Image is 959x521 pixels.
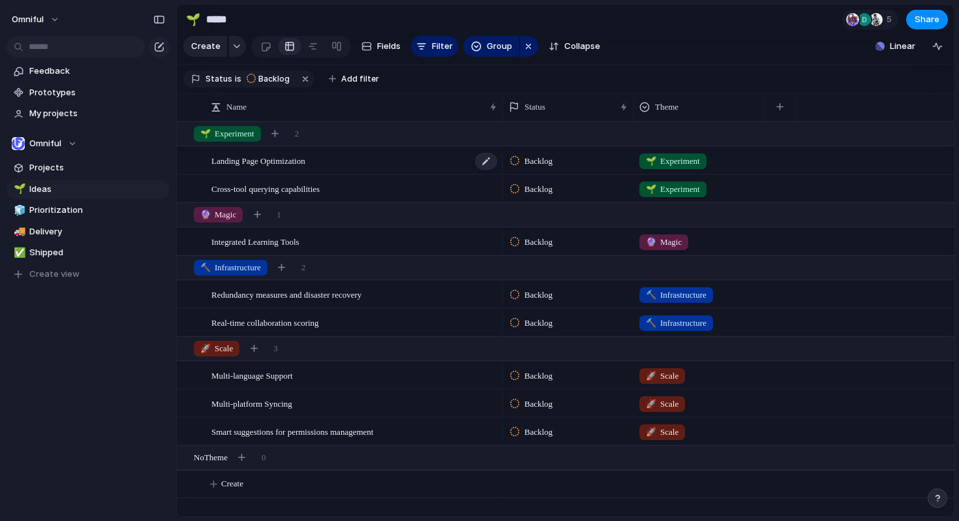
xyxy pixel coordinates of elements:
[646,184,656,194] span: 🌱
[7,264,170,284] button: Create view
[211,396,292,411] span: Multi-platform Syncing
[194,451,228,464] span: No Theme
[6,9,67,30] button: Omniful
[543,36,605,57] button: Collapse
[295,127,299,140] span: 2
[7,83,170,103] a: Prototypes
[887,13,896,26] span: 5
[7,104,170,123] a: My projects
[646,317,707,330] span: Infrastructure
[341,73,379,85] span: Add filter
[29,204,165,217] span: Prioritization
[211,153,305,168] span: Landing Page Optimization
[12,13,44,26] span: Omniful
[646,155,700,168] span: Experiment
[646,370,678,383] span: Scale
[262,451,266,464] span: 0
[7,180,170,199] a: 🌱Ideas
[29,65,165,78] span: Feedback
[432,40,453,53] span: Filter
[463,36,519,57] button: Group
[235,73,241,85] span: is
[211,181,320,196] span: Cross-tool querying capabilities
[29,86,165,99] span: Prototypes
[12,246,25,259] button: ✅
[243,72,297,86] button: Backlog
[12,225,25,238] button: 🚚
[211,234,299,249] span: Integrated Learning Tools
[7,222,170,242] a: 🚚Delivery
[221,477,243,490] span: Create
[321,70,387,88] button: Add filter
[525,183,553,196] span: Backlog
[200,127,254,140] span: Experiment
[200,343,211,353] span: 🚀
[525,155,553,168] span: Backlog
[356,36,406,57] button: Fields
[915,13,939,26] span: Share
[646,399,656,409] span: 🚀
[29,183,165,196] span: Ideas
[186,10,200,28] div: 🌱
[525,370,553,383] span: Backlog
[14,203,23,218] div: 🧊
[487,40,512,53] span: Group
[211,424,373,439] span: Smart suggestions for permissions management
[646,398,678,411] span: Scale
[7,158,170,178] a: Projects
[906,10,948,29] button: Share
[7,200,170,220] a: 🧊Prioritization
[205,73,232,85] span: Status
[14,245,23,260] div: ✅
[12,204,25,217] button: 🧊
[12,183,25,196] button: 🌱
[183,9,204,30] button: 🌱
[411,36,458,57] button: Filter
[646,290,656,300] span: 🔨
[525,236,553,249] span: Backlog
[646,371,656,381] span: 🚀
[525,289,553,302] span: Backlog
[226,101,247,114] span: Name
[646,183,700,196] span: Experiment
[200,262,211,272] span: 🔨
[525,317,553,330] span: Backlog
[564,40,600,53] span: Collapse
[273,342,278,355] span: 3
[183,36,227,57] button: Create
[200,129,211,138] span: 🌱
[646,236,682,249] span: Magic
[646,318,656,328] span: 🔨
[525,101,545,114] span: Status
[14,224,23,239] div: 🚚
[7,134,170,153] button: Omniful
[29,137,61,150] span: Omniful
[525,398,553,411] span: Backlog
[29,161,165,174] span: Projects
[646,289,707,302] span: Infrastructure
[646,237,656,247] span: 🔮
[14,182,23,197] div: 🌱
[200,210,211,219] span: 🔮
[646,156,656,166] span: 🌱
[301,261,306,274] span: 2
[525,426,553,439] span: Backlog
[29,268,80,281] span: Create view
[211,315,319,330] span: Real-time collaboration scoring
[29,107,165,120] span: My projects
[211,287,361,302] span: Redundancy measures and disaster recovery
[277,208,281,221] span: 1
[232,72,244,86] button: is
[29,225,165,238] span: Delivery
[7,243,170,262] a: ✅Shipped
[655,101,678,114] span: Theme
[7,61,170,81] a: Feedback
[200,342,233,355] span: Scale
[200,208,236,221] span: Magic
[870,37,921,56] button: Linear
[191,40,221,53] span: Create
